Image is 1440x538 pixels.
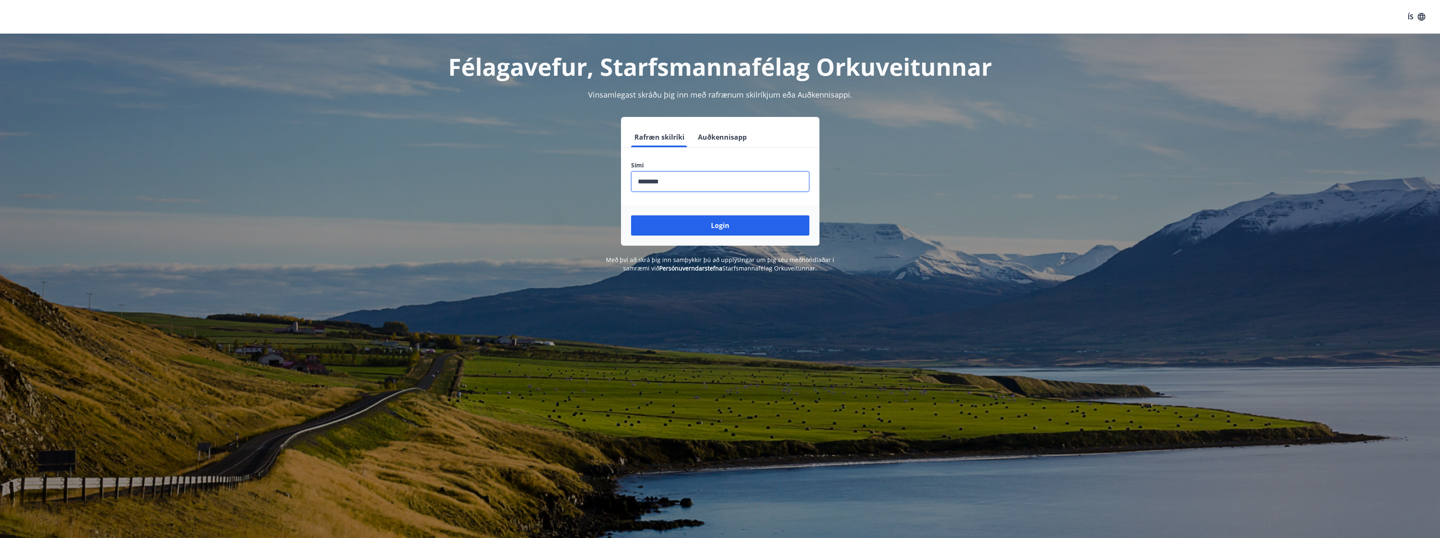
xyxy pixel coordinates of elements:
[631,215,809,236] button: Login
[428,50,1013,82] h1: Félagavefur, Starfsmannafélag Orkuveitunnar
[631,161,809,170] label: Sími
[695,127,750,147] button: Auðkennisapp
[606,256,834,272] span: Með því að skrá þig inn samþykkir þú að upplýsingar um þig séu meðhöndlaðar í samræmi við Starfsm...
[1403,9,1430,24] button: ÍS
[588,90,852,100] span: Vinsamlegast skráðu þig inn með rafrænum skilríkjum eða Auðkennisappi.
[631,127,688,147] button: Rafræn skilríki
[659,264,722,272] a: Persónuverndarstefna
